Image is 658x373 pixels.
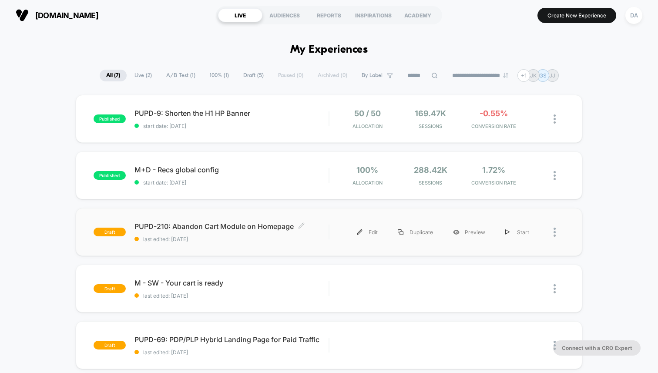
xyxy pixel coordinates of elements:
[354,109,381,118] span: 50 / 50
[134,236,329,242] span: last edited: [DATE]
[160,70,202,81] span: A/B Test ( 1 )
[464,123,523,129] span: CONVERSION RATE
[94,341,126,349] span: draft
[554,171,556,180] img: close
[290,44,368,56] h1: My Experiences
[16,9,29,22] img: Visually logo
[530,72,537,79] p: JK
[554,228,556,237] img: close
[307,8,351,22] div: REPORTS
[94,284,126,293] span: draft
[357,229,363,235] img: menu
[94,171,126,180] span: published
[352,180,383,186] span: Allocation
[549,72,555,79] p: JJ
[134,292,329,299] span: last edited: [DATE]
[100,70,127,81] span: All ( 7 )
[415,109,446,118] span: 169.47k
[134,109,329,118] span: PUPD-9: Shorten the H1 HP Banner
[554,341,556,350] img: close
[503,73,508,78] img: end
[623,7,645,24] button: DA
[398,229,403,235] img: menu
[352,123,383,129] span: Allocation
[505,229,510,235] img: menu
[134,349,329,356] span: last edited: [DATE]
[495,222,539,242] div: Start
[134,335,329,344] span: PUPD-69: PDP/PLP Hybrid Landing Page for Paid Traffic
[482,165,505,175] span: 1.72%
[94,114,126,123] span: published
[553,340,641,356] button: Connect with a CRO Expert
[401,123,460,129] span: Sessions
[414,165,447,175] span: 288.42k
[554,284,556,293] img: close
[537,8,616,23] button: Create New Experience
[237,70,270,81] span: Draft ( 5 )
[134,222,329,231] span: PUPD-210: Abandon Cart Module on Homepage
[362,72,383,79] span: By Label
[262,8,307,22] div: AUDIENCES
[347,222,388,242] div: Edit
[128,70,158,81] span: Live ( 2 )
[554,114,556,124] img: close
[134,123,329,129] span: start date: [DATE]
[94,228,126,236] span: draft
[35,11,98,20] span: [DOMAIN_NAME]
[396,8,440,22] div: ACADEMY
[625,7,642,24] div: DA
[134,179,329,186] span: start date: [DATE]
[13,8,101,22] button: [DOMAIN_NAME]
[464,180,523,186] span: CONVERSION RATE
[134,165,329,174] span: M+D - Recs global config
[480,109,508,118] span: -0.55%
[388,222,443,242] div: Duplicate
[134,279,329,287] span: M - SW - Your cart is ready
[218,8,262,22] div: LIVE
[539,72,547,79] p: GS
[356,165,378,175] span: 100%
[203,70,235,81] span: 100% ( 1 )
[401,180,460,186] span: Sessions
[351,8,396,22] div: INSPIRATIONS
[443,222,495,242] div: Preview
[517,69,530,82] div: + 1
